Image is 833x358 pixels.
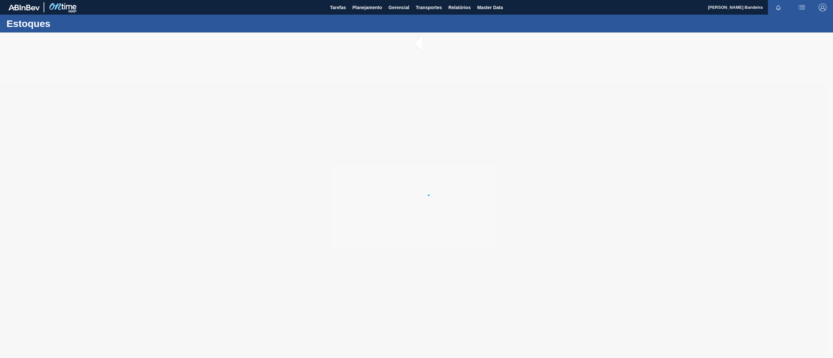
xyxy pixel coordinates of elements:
h1: Estoques [7,20,122,27]
span: Gerencial [389,4,409,11]
img: Logout [819,4,826,11]
img: userActions [798,4,806,11]
span: Transportes [416,4,442,11]
img: TNhmsLtSVTkK8tSr43FrP2fwEKptu5GPRR3wAAAABJRU5ErkJggg== [8,5,40,10]
span: Master Data [477,4,503,11]
span: Planejamento [352,4,382,11]
span: Tarefas [330,4,346,11]
button: Notificações [768,3,789,12]
span: Relatórios [448,4,471,11]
